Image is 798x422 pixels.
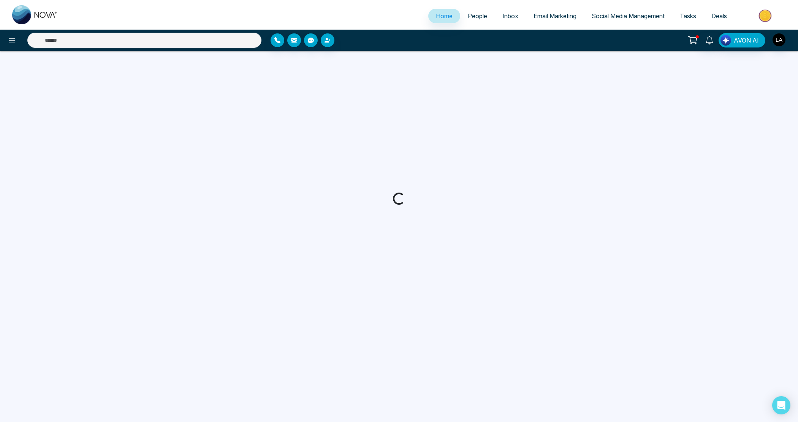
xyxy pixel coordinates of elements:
[592,12,665,20] span: Social Media Management
[734,36,759,45] span: AVON AI
[720,35,731,46] img: Lead Flow
[534,12,576,20] span: Email Marketing
[526,9,584,23] a: Email Marketing
[772,396,790,414] div: Open Intercom Messenger
[495,9,526,23] a: Inbox
[468,12,487,20] span: People
[719,33,765,47] button: AVON AI
[436,12,453,20] span: Home
[738,7,793,24] img: Market-place.gif
[460,9,495,23] a: People
[584,9,672,23] a: Social Media Management
[680,12,696,20] span: Tasks
[773,33,785,46] img: User Avatar
[428,9,460,23] a: Home
[711,12,727,20] span: Deals
[502,12,518,20] span: Inbox
[672,9,704,23] a: Tasks
[704,9,735,23] a: Deals
[12,5,58,24] img: Nova CRM Logo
